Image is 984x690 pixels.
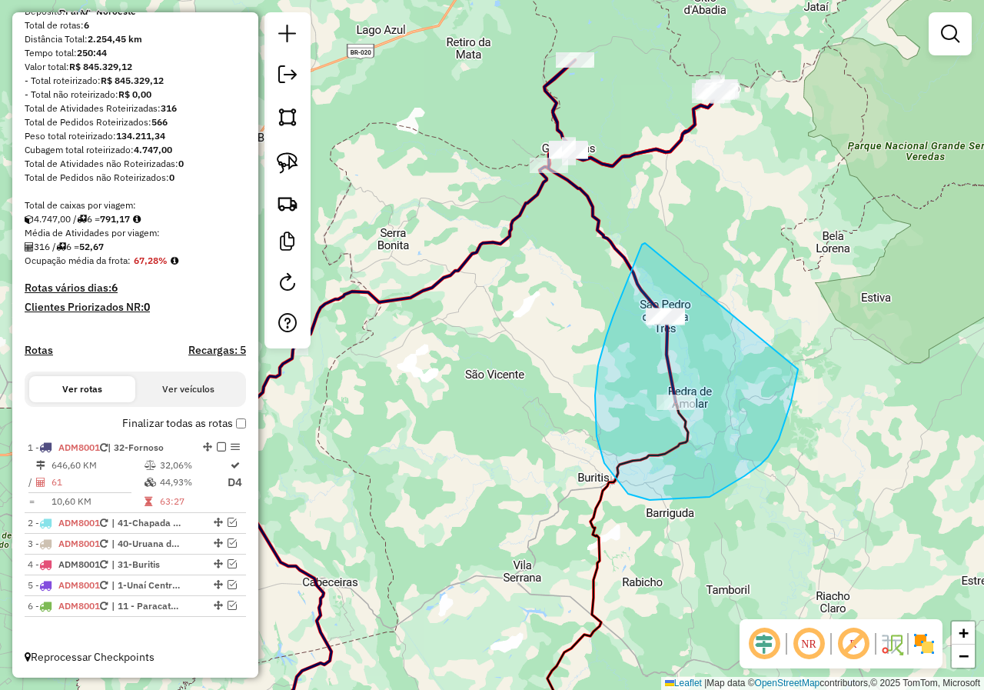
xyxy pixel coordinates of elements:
[912,632,936,656] img: Exibir/Ocultar setores
[159,473,227,492] td: 44,93%
[790,625,827,662] span: Ocultar NR
[77,215,87,224] i: Total de rotas
[25,344,53,357] h4: Rotas
[231,442,240,452] em: Opções
[214,601,223,610] em: Alterar sequência das rotas
[879,632,904,656] img: Fluxo de ruas
[25,115,246,129] div: Total de Pedidos Roteirizados:
[25,74,246,88] div: - Total roteirizado:
[145,461,156,470] i: % de utilização do peso
[28,600,108,612] span: 6 -
[108,442,164,453] span: | 32-Fornoso
[188,344,246,357] h4: Recargas: 5
[661,677,984,690] div: Map data © contributors,© 2025 TomTom, Microsoft
[28,473,35,492] td: /
[159,494,227,509] td: 63:27
[28,558,108,570] span: 4 -
[952,645,975,668] a: Zoom out
[277,152,298,174] img: Selecionar atividades - laço
[25,88,246,102] div: - Total não roteirizado:
[100,518,108,528] i: Veículo já utilizado nesta sessão
[28,538,108,549] span: 3 -
[835,625,872,662] span: Exibir rótulo
[151,116,168,128] strong: 566
[228,580,237,589] em: Visualizar rota
[116,130,165,142] strong: 134.211,34
[228,559,237,568] em: Visualizar rota
[25,242,34,252] i: Total de Atividades
[161,102,177,114] strong: 316
[704,678,706,688] span: |
[228,538,237,548] em: Visualizar rota
[101,75,164,86] strong: R$ 845.329,12
[144,300,150,314] strong: 0
[88,33,142,45] strong: 2.254,45 km
[25,212,246,226] div: 4.747,00 / 6 =
[77,47,107,58] strong: 250:44
[272,226,303,261] a: Criar modelo
[58,442,100,453] span: ADM8001
[58,517,100,528] span: ADM8001
[25,18,246,32] div: Total de rotas:
[28,579,108,591] span: 5 -
[277,106,298,128] img: Selecionar atividades - polígono
[111,558,182,572] span: 31-Buritis
[51,473,144,492] td: 61
[69,61,132,72] strong: R$ 845.329,12
[25,301,246,314] h4: Clientes Priorizados NR:
[755,678,820,688] a: OpenStreetMap
[118,88,151,100] strong: R$ 0,00
[111,578,182,592] span: 1-Unaí Centro, 2-Unaí-Divineia, 3 - Unai - cachoeira, 4 - Unaí - Novo Horizonte, 5 - Unaí - Mamoeiro
[58,538,100,549] span: ADM8001
[203,442,212,452] em: Alterar sequência das rotas
[214,538,223,548] em: Alterar sequência das rotas
[145,497,152,506] i: Tempo total em rota
[25,171,246,185] div: Total de Pedidos não Roteirizados:
[100,539,108,548] i: Veículo já utilizado nesta sessão
[111,281,118,295] strong: 6
[277,192,298,214] img: Criar rota
[36,461,45,470] i: Distância Total
[111,537,182,551] span: 40-Uruana de minas, 42-Arinos, 43-Riachinho
[25,46,246,60] div: Tempo total:
[56,242,66,252] i: Total de rotas
[178,158,184,169] strong: 0
[58,558,100,570] span: ADM8001
[84,19,89,31] strong: 6
[228,474,242,492] p: D4
[51,458,144,473] td: 646,60 KM
[746,625,783,662] span: Ocultar deslocamento
[236,418,246,428] input: Finalizar todas as rotas
[25,255,131,266] span: Ocupação média da frota:
[122,415,246,432] label: Finalizar todas as rotas
[272,267,303,302] a: Reroteirizar Sessão
[171,256,178,265] em: Média calculada utilizando a maior ocupação (%Peso ou %Cubagem) de cada rota da sessão. Rotas cro...
[231,461,240,470] i: Rota otimizada
[25,60,246,74] div: Valor total:
[228,601,237,610] em: Visualizar rota
[228,518,237,527] em: Visualizar rota
[100,443,108,452] i: Veículo já utilizado nesta sessão
[217,442,226,452] em: Finalizar rota
[214,518,223,527] em: Alterar sequência das rotas
[25,240,246,254] div: 316 / 6 =
[29,376,135,402] button: Ver rotas
[36,478,45,487] i: Total de Atividades
[79,241,104,252] strong: 52,67
[25,5,246,18] div: Depósito:
[100,213,130,225] strong: 791,17
[58,579,100,591] span: ADM8001
[100,560,108,569] i: Veículo já utilizado nesta sessão
[28,517,108,528] span: 2 -
[100,602,108,611] i: Veículo já utilizado nesta sessão
[25,282,246,295] h4: Rotas vários dias:
[169,172,175,183] strong: 0
[25,102,246,115] div: Total de Atividades Roteirizadas:
[959,646,969,665] span: −
[952,622,975,645] a: Zoom in
[111,599,182,613] span: 11 - Paracatu - Centro, 12 - Paracatu - Paracatuzinho 1, 13 - Paracatu - Paracatuzinho 2, 15 - Pa...
[214,580,223,589] em: Alterar sequência das rotas
[134,144,172,155] strong: 4.747,00
[665,678,702,688] a: Leaflet
[25,129,246,143] div: Peso total roteirizado:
